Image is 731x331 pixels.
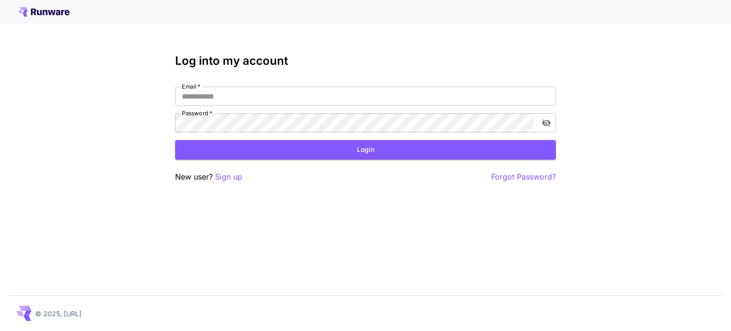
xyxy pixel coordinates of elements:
[175,140,556,160] button: Login
[35,309,81,319] p: © 2025, [URL]
[182,82,200,90] label: Email
[215,171,242,183] button: Sign up
[175,171,242,183] p: New user?
[182,109,212,117] label: Password
[538,114,555,131] button: toggle password visibility
[491,171,556,183] button: Forgot Password?
[175,54,556,68] h3: Log into my account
